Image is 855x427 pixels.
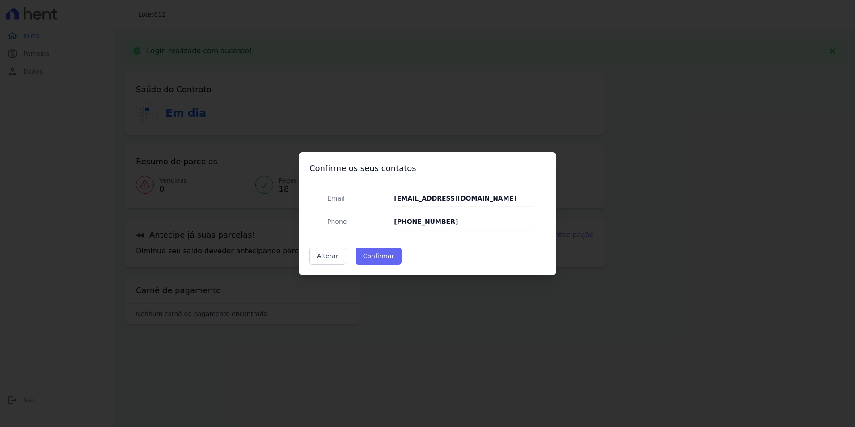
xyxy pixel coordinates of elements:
[394,195,516,202] strong: [EMAIL_ADDRESS][DOMAIN_NAME]
[356,248,402,265] button: Confirmar
[327,195,345,202] span: translation missing: pt-BR.public.contracts.modal.confirmation.email
[394,218,458,225] strong: [PHONE_NUMBER]
[309,163,546,174] h3: Confirme os seus contatos
[309,248,346,265] a: Alterar
[327,218,347,225] span: translation missing: pt-BR.public.contracts.modal.confirmation.phone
